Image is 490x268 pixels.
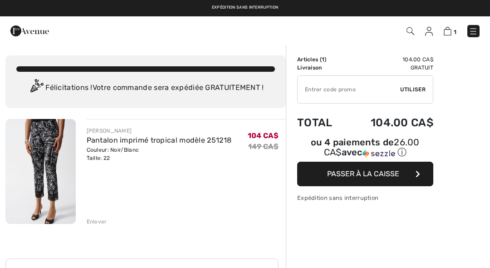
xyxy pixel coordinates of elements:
[469,27,478,36] img: Menu
[16,79,275,97] div: Félicitations ! Votre commande sera expédiée GRATUITEMENT !
[27,79,45,97] img: Congratulation2.svg
[87,146,232,162] div: Couleur: Noir/Blanc Taille: 22
[444,27,451,35] img: Panier d'achat
[407,27,414,35] img: Recherche
[297,107,346,138] td: Total
[363,149,395,158] img: Sezzle
[444,25,456,36] a: 1
[297,55,346,64] td: Articles ( )
[87,136,232,144] a: Pantalon imprimé tropical modèle 251218
[10,22,49,40] img: 1ère Avenue
[297,194,433,202] div: Expédition sans interruption
[297,138,433,162] div: ou 4 paiements de26.00 CA$avecSezzle Cliquez pour en savoir plus sur Sezzle
[5,119,76,224] img: Pantalon imprimé tropical modèle 251218
[297,162,433,186] button: Passer à la caisse
[346,64,433,72] td: Gratuit
[346,107,433,138] td: 104.00 CA$
[298,76,400,103] input: Code promo
[87,127,232,135] div: [PERSON_NAME]
[297,138,433,159] div: ou 4 paiements de avec
[327,169,399,178] span: Passer à la caisse
[400,85,426,94] span: Utiliser
[248,131,279,140] span: 104 CA$
[297,64,346,72] td: Livraison
[87,218,107,226] div: Enlever
[454,29,456,35] span: 1
[346,55,433,64] td: 104.00 CA$
[322,56,324,63] span: 1
[248,142,279,151] s: 149 CA$
[10,26,49,35] a: 1ère Avenue
[425,27,433,36] img: Mes infos
[324,137,420,158] span: 26.00 CA$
